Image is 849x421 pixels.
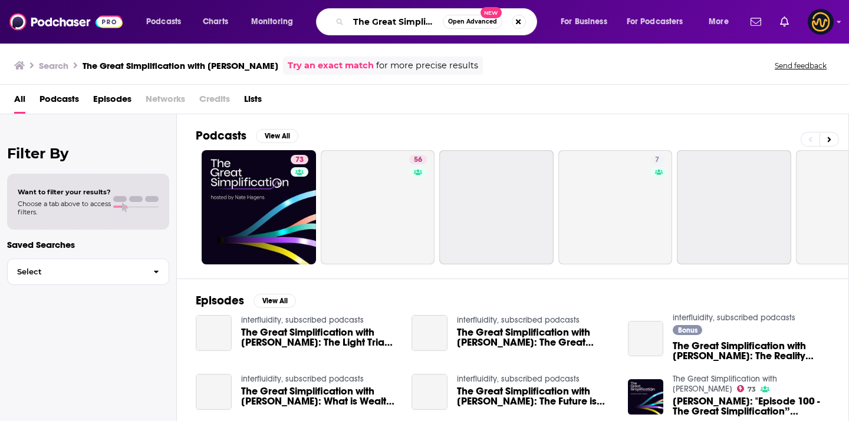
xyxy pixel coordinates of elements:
a: Nate Hagens: "Episode 100 - The Great Simplification” (Interviewed by Kate Raworth) [673,396,830,416]
span: The Great Simplification with [PERSON_NAME]: The Future is Local: Bioregioning 101 [457,386,614,406]
a: 7 [558,150,673,264]
button: Select [7,258,169,285]
span: Logged in as LowerStreet [808,9,834,35]
span: Networks [146,89,185,114]
a: 56 [321,150,435,264]
span: Monitoring [251,14,293,30]
a: Episodes [93,89,131,114]
a: The Great Simplification with Nate Hagens [673,374,777,394]
img: Nate Hagens: "Episode 100 - The Great Simplification” (Interviewed by Kate Raworth) [628,379,664,415]
span: For Business [561,14,607,30]
a: interfluidity, subscribed podcasts [241,374,364,384]
a: The Great Simplification with Nate Hagens: The Great Simplification in Action: Building Resilienc... [412,315,447,351]
span: Bonus [678,327,697,334]
button: open menu [243,12,308,31]
img: Podchaser - Follow, Share and Rate Podcasts [9,11,123,33]
span: The Great Simplification with [PERSON_NAME]: The Great Simplification in Action: Building Resilie... [457,327,614,347]
button: Send feedback [771,61,830,71]
a: interfluidity, subscribed podcasts [457,374,580,384]
h2: Filter By [7,145,169,162]
button: open menu [552,12,622,31]
h2: Episodes [196,293,244,308]
input: Search podcasts, credits, & more... [348,12,443,31]
h3: The Great Simplification with [PERSON_NAME] [83,60,278,71]
span: New [481,7,502,18]
h2: Podcasts [196,128,246,143]
button: View All [256,129,298,143]
span: Credits [199,89,230,114]
a: PodcastsView All [196,128,298,143]
span: The Great Simplification with [PERSON_NAME]: The Light Triad | Frankly 85 [241,327,398,347]
a: The Great Simplification with Nate Hagens: The Great Simplification in Action: Building Resilienc... [457,327,614,347]
a: Try an exact match [288,59,374,72]
a: interfluidity, subscribed podcasts [457,315,580,325]
a: 56 [409,155,427,164]
button: open menu [138,12,196,31]
span: 56 [414,154,422,166]
span: 73 [295,154,304,166]
button: open menu [619,12,700,31]
button: Open AdvancedNew [443,15,502,29]
button: open menu [700,12,743,31]
a: interfluidity, subscribed podcasts [241,315,364,325]
a: The Great Simplification with Nate Hagens: What is Wealth? | Frankly 86 [196,374,232,410]
span: Choose a tab above to access filters. [18,200,111,216]
a: The Great Simplification with Nate Hagens: The Future is Local: Bioregioning 101 [457,386,614,406]
a: The Great Simplification with Nate Hagens: The Reality Party | Frankly #66 [628,321,664,357]
a: 7 [650,155,664,164]
span: for more precise results [376,59,478,72]
a: 73 [737,385,756,392]
h3: Search [39,60,68,71]
span: 7 [655,154,659,166]
button: Show profile menu [808,9,834,35]
a: The Great Simplification with Nate Hagens: The Light Triad | Frankly 85 [196,315,232,351]
span: [PERSON_NAME]: "Episode 100 - The Great Simplification” (Interviewed by [PERSON_NAME]) [673,396,830,416]
a: Show notifications dropdown [775,12,794,32]
a: Lists [244,89,262,114]
a: 73 [202,150,316,264]
a: Charts [195,12,235,31]
a: EpisodesView All [196,293,296,308]
span: Open Advanced [448,19,497,25]
span: Select [8,268,144,276]
span: The Great Simplification with [PERSON_NAME]: What is Wealth? | Frankly 86 [241,386,398,406]
span: Charts [203,14,228,30]
a: Podcasts [40,89,79,114]
img: User Profile [808,9,834,35]
div: Search podcasts, credits, & more... [327,8,548,35]
p: Saved Searches [7,239,169,250]
span: Want to filter your results? [18,188,111,196]
span: The Great Simplification with [PERSON_NAME]: The Reality Party | Frankly #66 [673,341,830,361]
a: 73 [291,155,308,164]
a: The Great Simplification with Nate Hagens: The Future is Local: Bioregioning 101 [412,374,447,410]
span: 73 [748,387,756,392]
button: View All [254,294,296,308]
span: Podcasts [146,14,181,30]
a: The Great Simplification with Nate Hagens: What is Wealth? | Frankly 86 [241,386,398,406]
a: The Great Simplification with Nate Hagens: The Reality Party | Frankly #66 [673,341,830,361]
span: More [709,14,729,30]
span: For Podcasters [627,14,683,30]
a: All [14,89,25,114]
a: Show notifications dropdown [746,12,766,32]
a: The Great Simplification with Nate Hagens: The Light Triad | Frankly 85 [241,327,398,347]
a: interfluidity, subscribed podcasts [673,313,795,323]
